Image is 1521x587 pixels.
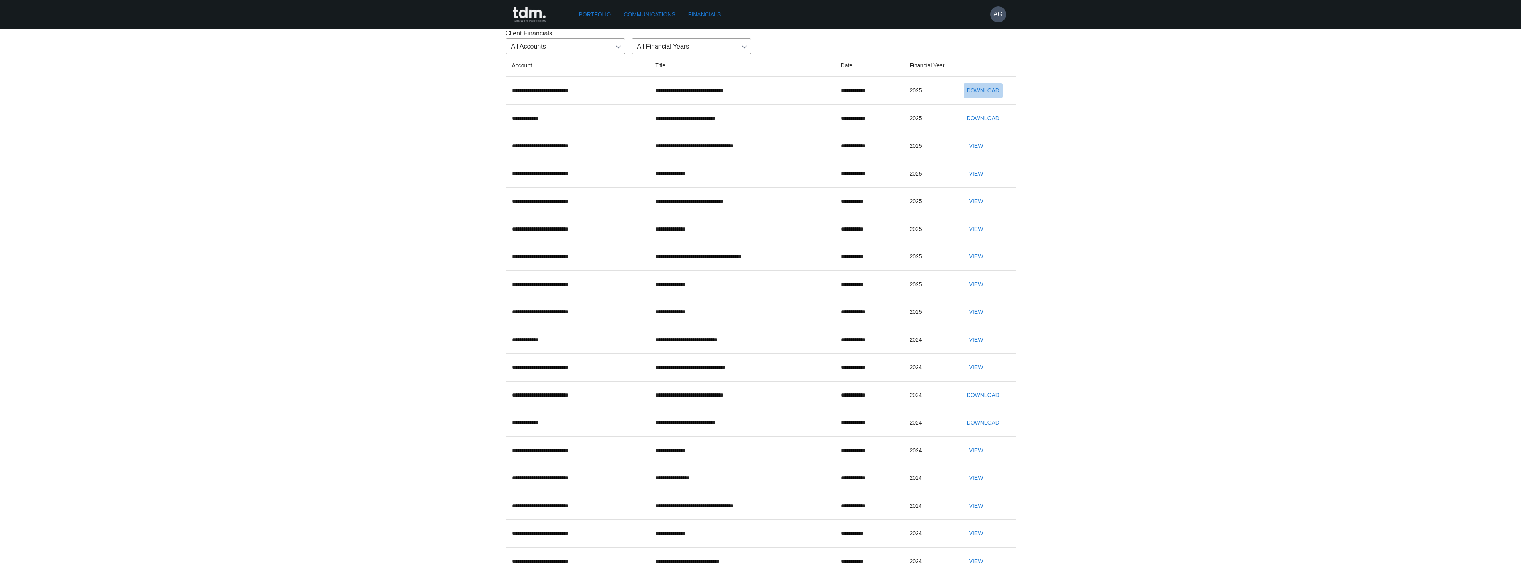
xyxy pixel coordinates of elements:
button: View [964,305,989,319]
td: 2025 [903,270,957,298]
th: Account [506,54,649,77]
td: 2024 [903,547,957,575]
td: 2024 [903,520,957,548]
th: Title [649,54,834,77]
button: Download [964,111,1003,126]
td: 2024 [903,354,957,382]
button: View [964,277,989,292]
td: 2024 [903,409,957,437]
td: 2024 [903,464,957,492]
p: Client Financials [506,29,1016,38]
td: 2025 [903,77,957,105]
a: Portfolio [576,7,614,22]
div: All Financial Years [632,38,751,54]
button: View [964,166,989,181]
button: View [964,443,989,458]
button: View [964,499,989,513]
td: 2025 [903,243,957,271]
td: 2025 [903,298,957,326]
h6: AG [993,10,1003,19]
button: Download [964,415,1003,430]
td: 2024 [903,381,957,409]
button: View [964,139,989,153]
td: 2024 [903,326,957,354]
button: AG [990,6,1006,22]
a: Communications [620,7,679,22]
td: 2024 [903,492,957,520]
td: 2025 [903,132,957,160]
td: 2025 [903,188,957,215]
td: 2025 [903,215,957,243]
button: Download [964,83,1003,98]
div: All Accounts [506,38,625,54]
td: 2025 [903,160,957,188]
button: View [964,333,989,347]
td: 2024 [903,436,957,464]
button: View [964,222,989,237]
td: 2025 [903,104,957,132]
a: Financials [685,7,724,22]
button: View [964,526,989,541]
button: View [964,471,989,485]
button: Download [964,388,1003,403]
th: Date [834,54,903,77]
th: Financial Year [903,54,957,77]
button: View [964,360,989,375]
button: View [964,194,989,209]
button: View [964,249,989,264]
button: View [964,554,989,569]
